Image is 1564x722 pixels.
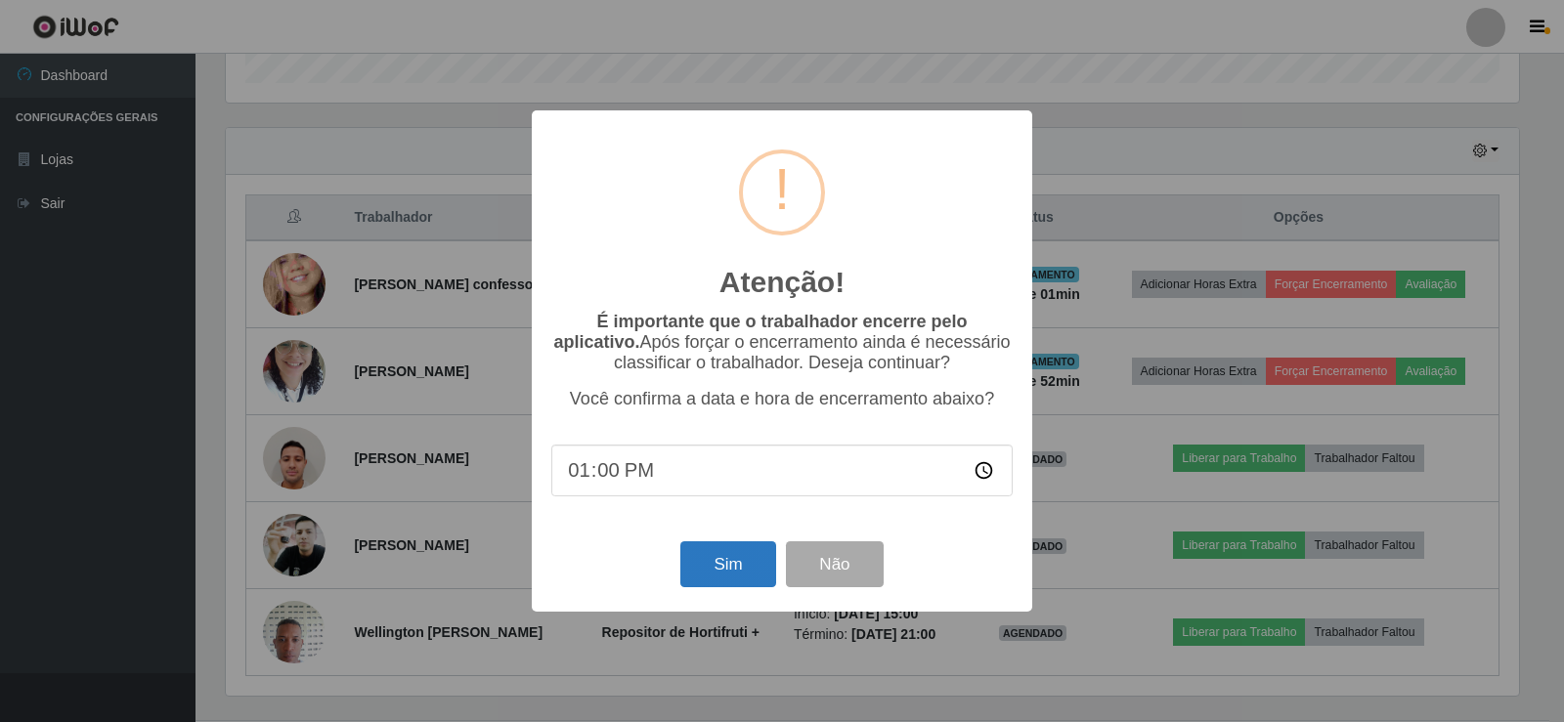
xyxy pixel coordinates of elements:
h2: Atenção! [719,265,845,300]
b: É importante que o trabalhador encerre pelo aplicativo. [553,312,967,352]
p: Você confirma a data e hora de encerramento abaixo? [551,389,1013,409]
button: Não [786,541,883,587]
button: Sim [680,541,775,587]
p: Após forçar o encerramento ainda é necessário classificar o trabalhador. Deseja continuar? [551,312,1013,373]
